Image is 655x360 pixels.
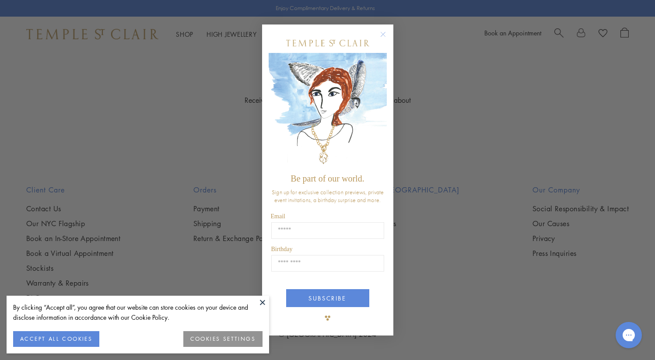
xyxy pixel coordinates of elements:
[286,40,369,46] img: Temple St. Clair
[13,302,263,322] div: By clicking “Accept all”, you agree that our website can store cookies on your device and disclos...
[382,33,393,44] button: Close dialog
[271,222,384,239] input: Email
[319,309,336,327] img: TSC
[271,213,285,220] span: Email
[611,319,646,351] iframe: Gorgias live chat messenger
[291,174,364,183] span: Be part of our world.
[183,331,263,347] button: COOKIES SETTINGS
[271,246,293,252] span: Birthday
[272,188,384,204] span: Sign up for exclusive collection previews, private event invitations, a birthday surprise and more.
[286,289,369,307] button: SUBSCRIBE
[269,53,387,170] img: c4a9eb12-d91a-4d4a-8ee0-386386f4f338.jpeg
[13,331,99,347] button: ACCEPT ALL COOKIES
